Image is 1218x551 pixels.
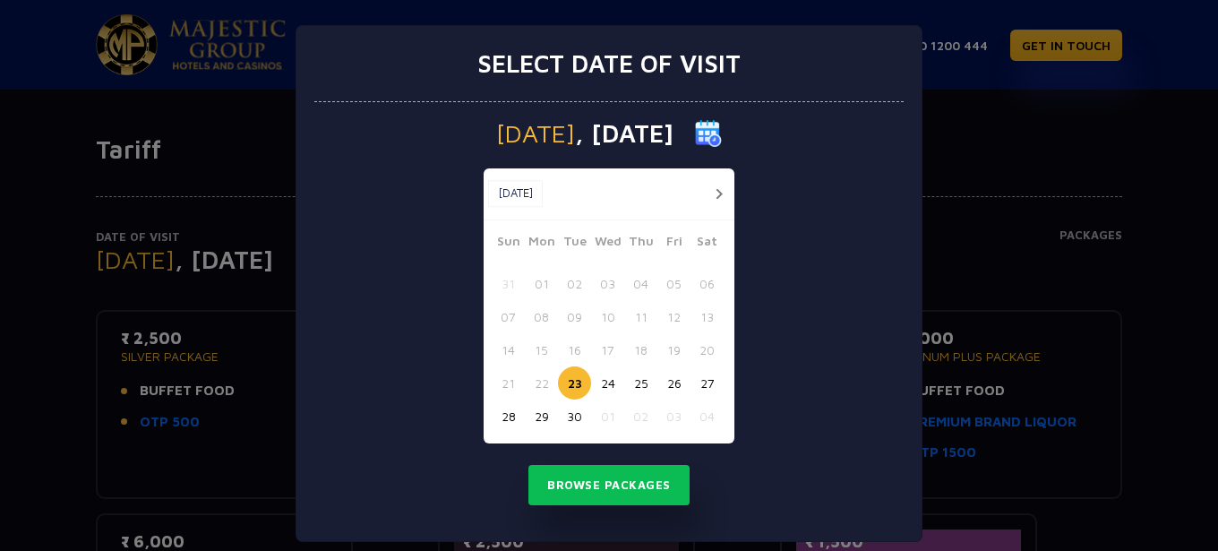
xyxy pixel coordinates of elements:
button: 28 [492,400,525,433]
button: 01 [525,267,558,300]
span: Fri [657,231,690,256]
button: [DATE] [488,180,543,207]
span: Sun [492,231,525,256]
span: Wed [591,231,624,256]
button: 31 [492,267,525,300]
button: 16 [558,333,591,366]
button: 17 [591,333,624,366]
button: Browse Packages [528,465,690,506]
span: Thu [624,231,657,256]
img: calender icon [695,120,722,147]
button: 19 [657,333,690,366]
button: 27 [690,366,724,400]
button: 30 [558,400,591,433]
button: 02 [558,267,591,300]
button: 25 [624,366,657,400]
button: 23 [558,366,591,400]
button: 03 [657,400,690,433]
button: 29 [525,400,558,433]
button: 14 [492,333,525,366]
button: 15 [525,333,558,366]
button: 22 [525,366,558,400]
button: 04 [690,400,724,433]
button: 13 [690,300,724,333]
button: 06 [690,267,724,300]
button: 11 [624,300,657,333]
button: 12 [657,300,690,333]
button: 01 [591,400,624,433]
span: , [DATE] [575,121,673,146]
button: 26 [657,366,690,400]
span: Sat [690,231,724,256]
span: Mon [525,231,558,256]
button: 03 [591,267,624,300]
button: 08 [525,300,558,333]
button: 05 [657,267,690,300]
h3: Select date of visit [477,48,741,79]
button: 10 [591,300,624,333]
span: Tue [558,231,591,256]
button: 02 [624,400,657,433]
span: [DATE] [496,121,575,146]
button: 24 [591,366,624,400]
button: 09 [558,300,591,333]
button: 07 [492,300,525,333]
button: 04 [624,267,657,300]
button: 21 [492,366,525,400]
button: 18 [624,333,657,366]
button: 20 [690,333,724,366]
